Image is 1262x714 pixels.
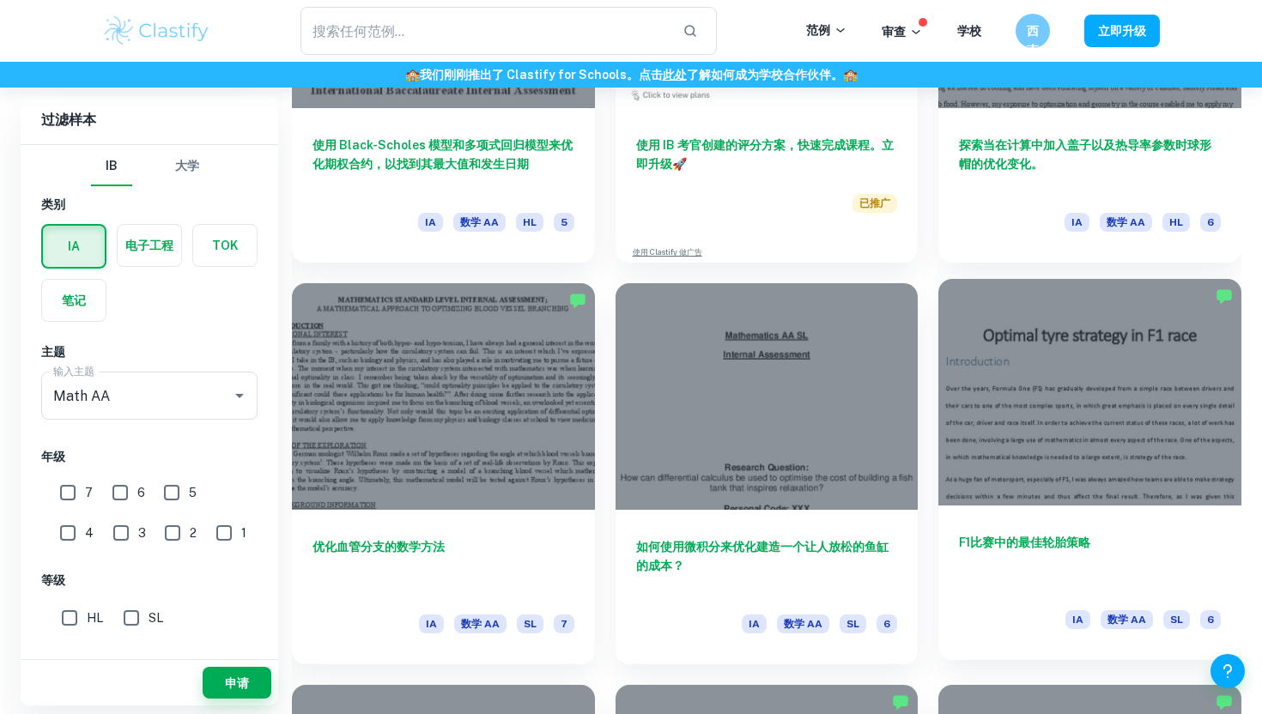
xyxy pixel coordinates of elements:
font: 数学 AA [461,618,500,630]
font: IA [426,618,437,630]
font: 🚀 [672,157,687,171]
font: 探索当在计算中加入盖子以及热导率参数时球形帽的优化变化。 [959,138,1211,171]
font: SL [149,611,163,625]
button: 笔记 [42,280,106,321]
font: 5 [561,216,567,228]
input: 搜索任何范例... [300,7,669,55]
font: HL [523,216,537,228]
font: 优化血管分支的数学方法 [312,540,445,554]
a: 优化血管分支的数学方法IA数学 AASL7 [292,283,595,664]
button: 申请 [203,667,271,699]
font: IA [1072,614,1083,626]
a: 如何使用微积分来优化建造一个让人放松的鱼缸的成本？IA数学 AASL6 [616,283,919,664]
font: 7 [561,618,567,630]
font: 数学 AA [1107,216,1145,228]
font: 等级 [41,573,65,587]
img: 已标记 [1216,287,1233,305]
font: 数学 AA [784,618,822,630]
font: HL [1169,216,1183,228]
font: SL [1170,614,1183,626]
font: 如何使用微积分来优化建造一个让人放松的鱼缸的成本？ [636,540,889,572]
img: 已标记 [892,693,909,711]
font: 7 [85,486,93,499]
font: 类别 [41,197,65,211]
font: SL [524,618,537,630]
font: F1比赛中的最佳轮胎策略 [959,535,1090,549]
font: IA [749,618,760,630]
font: 4 [85,526,94,540]
font: IA [425,216,436,228]
font: 6 [137,486,145,499]
font: 范例 [806,23,830,37]
a: 此处 [663,68,687,82]
font: 审查 [882,25,906,39]
img: Clastify 徽标 [102,14,211,48]
font: 1 [241,526,246,540]
font: HL [87,611,103,625]
font: 大学 [175,159,199,172]
font: IB [106,159,118,172]
font: 数学 AA [1107,614,1146,626]
font: 使用 Clastify 做广告 [633,247,702,257]
font: 🏫 [405,68,420,82]
font: 使用 Black-Scholes 模型和多项式回归模型来优化期权合约，以找到其最大值和发生日期 [312,138,573,171]
font: 2 [190,526,197,540]
button: 帮助和反馈 [1210,654,1245,688]
button: 立即升级 [1084,15,1160,46]
div: 过滤器类型选择 [91,145,208,186]
font: 过滤样本 [41,112,96,128]
font: 申请 [225,676,249,690]
font: 西南航空 [1027,24,1039,94]
font: 6 [1207,216,1214,228]
font: 年级 [41,450,65,463]
font: 6 [883,618,890,630]
font: 已推广 [859,197,890,209]
img: 已标记 [569,292,586,309]
font: 3 [138,526,146,540]
a: 使用 Clastify 做广告 [633,246,702,258]
font: IA [1071,216,1083,228]
a: F1比赛中的最佳轮胎策略IA数学 AASL6 [938,283,1241,664]
font: 我们刚刚推出了 Clastify for Schools。点击 [420,68,663,82]
font: 数学 AA [460,216,499,228]
font: SL [846,618,859,630]
img: 已标记 [1216,693,1233,711]
font: 6 [1207,614,1214,626]
font: 5 [189,486,197,499]
font: 输入主题 [53,366,94,378]
font: 立即升级 [1098,25,1146,39]
a: 学校 [957,24,981,38]
button: 打开 [228,384,252,408]
font: 。🏫 [831,68,858,82]
font: 了解如何成为学校合作伙伴 [687,68,831,82]
button: IA [43,226,105,267]
button: TOK [193,225,257,266]
button: 西南航空 [1016,14,1050,48]
button: 电子工程 [118,225,181,266]
font: 主题 [41,345,65,359]
font: 使用 IB 考官创建的评分方案，快速完成课程。立即升级 [636,138,894,171]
